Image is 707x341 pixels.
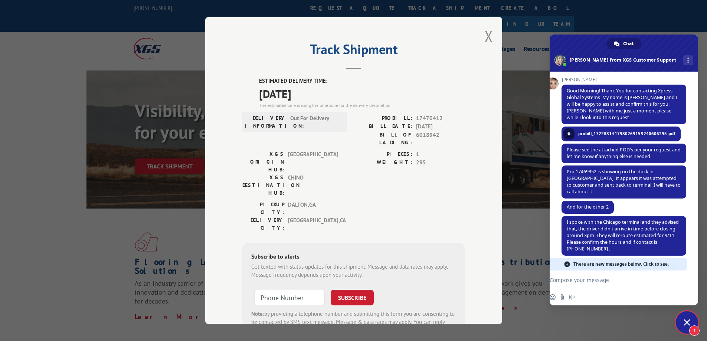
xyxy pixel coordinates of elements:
[242,174,284,197] label: XGS DESTINATION HUB:
[288,216,338,232] span: [GEOGRAPHIC_DATA] , CA
[259,77,465,85] label: ESTIMATED DELIVERY TIME:
[573,258,669,270] span: There are new messages below. Click to see.
[259,85,465,102] span: [DATE]
[242,216,284,232] label: DELIVERY CITY:
[569,294,575,300] span: Audio message
[689,325,700,336] span: 1
[251,310,456,335] div: by providing a telephone number and submitting this form you are consenting to be contacted by SM...
[288,174,338,197] span: CHINO
[416,122,465,131] span: [DATE]
[567,168,681,195] span: Pro 17469352 is showing on the dock in [GEOGRAPHIC_DATA]. It appears it was attempted to customer...
[550,294,556,300] span: Insert an emoji
[567,147,681,160] span: Please see the attached POD's per your request and let me know if anything else is needed.
[416,131,465,147] span: 6018942
[354,114,412,123] label: PROBILL:
[288,201,338,216] span: DALTON , GA
[354,122,412,131] label: BILL DATE:
[251,263,456,279] div: Get texted with status updates for this shipment. Message and data rates may apply. Message frequ...
[251,252,456,263] div: Subscribe to alerts
[623,38,634,49] span: Chat
[578,130,675,137] span: probill_1722881417980269159240606395.pdf
[354,131,412,147] label: BILL OF LADING:
[550,277,667,283] textarea: Compose your message...
[416,158,465,167] span: 295
[567,219,679,252] span: I spoke with the Chicago terminal and they advised that, the driver didn't arrive in time before ...
[251,310,264,317] strong: Note:
[354,150,412,159] label: PIECES:
[242,201,284,216] label: PICKUP CITY:
[567,88,677,121] span: Good Morning! Thank You for contacting Xpress Global Systems. My name is [PERSON_NAME] and I will...
[259,102,465,109] div: The estimated time is using the time zone for the delivery destination.
[676,311,698,334] div: Close chat
[288,150,338,174] span: [GEOGRAPHIC_DATA]
[354,158,412,167] label: WEIGHT:
[416,150,465,159] span: 1
[242,150,284,174] label: XGS ORIGIN HUB:
[567,204,609,210] span: And for the other 2
[559,294,565,300] span: Send a file
[416,114,465,123] span: 17470412
[607,38,641,49] div: Chat
[683,55,693,65] div: More channels
[245,114,287,130] label: DELIVERY INFORMATION:
[242,44,465,58] h2: Track Shipment
[562,77,686,82] span: [PERSON_NAME]
[290,114,340,130] span: Out For Delivery
[331,290,374,305] button: SUBSCRIBE
[254,290,325,305] input: Phone Number
[485,26,493,46] button: Close modal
